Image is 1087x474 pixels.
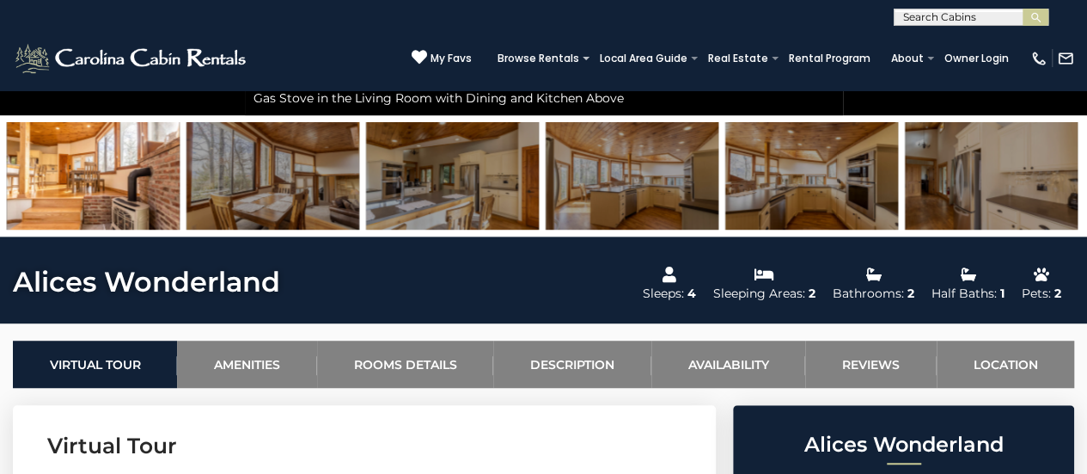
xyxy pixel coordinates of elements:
a: About [882,46,932,71]
h3: Virtual Tour [47,431,681,461]
img: 163458196 [186,122,359,230]
img: mail-regular-white.png [1057,50,1074,67]
img: White-1-2.png [13,41,251,76]
div: Gas Stove in the Living Room with Dining and Kitchen Above [245,81,843,115]
a: Owner Login [936,46,1017,71]
a: My Favs [412,49,472,67]
a: Location [937,341,1074,388]
img: 163458181 [725,122,898,230]
a: Local Area Guide [591,46,696,71]
img: 163458192 [7,122,180,230]
img: 163458188 [366,122,539,230]
a: Amenities [177,341,316,388]
img: 163458189 [905,122,1078,230]
a: Description [493,341,650,388]
a: Rooms Details [317,341,493,388]
span: My Favs [431,51,472,66]
a: Rental Program [780,46,879,71]
img: 163458180 [546,122,718,230]
a: Virtual Tour [13,341,177,388]
a: Reviews [805,341,936,388]
img: phone-regular-white.png [1030,50,1047,67]
a: Real Estate [699,46,777,71]
a: Browse Rentals [489,46,588,71]
h2: Alices Wonderland [737,434,1070,456]
a: Availability [651,341,805,388]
